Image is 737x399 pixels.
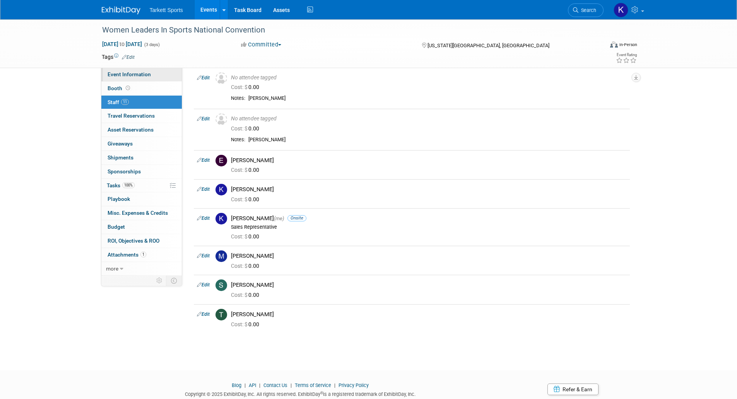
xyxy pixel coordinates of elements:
a: Asset Reservations [101,123,182,137]
a: Privacy Policy [339,382,369,388]
span: Shipments [108,154,133,161]
sup: ® [320,391,323,395]
span: Cost: $ [231,84,248,90]
div: Notes: [231,137,245,143]
a: Edit [197,116,210,122]
span: 0.00 [231,125,262,132]
span: | [289,382,294,388]
img: S.jpg [215,279,227,291]
div: [PERSON_NAME] [231,186,627,193]
div: In-Person [619,42,637,48]
span: Misc. Expenses & Credits [108,210,168,216]
div: [PERSON_NAME] [248,137,627,143]
img: Kenya Larkin-Landers [614,3,628,17]
td: Tags [102,53,135,61]
div: [PERSON_NAME] [248,95,627,102]
span: to [118,41,126,47]
a: more [101,262,182,276]
span: Search [578,7,596,13]
a: Staff11 [101,96,182,109]
img: Unassigned-User-Icon.png [215,113,227,125]
a: Edit [197,312,210,317]
div: [PERSON_NAME] [231,311,627,318]
a: Shipments [101,151,182,164]
span: 100% [122,182,135,188]
a: Attachments1 [101,248,182,262]
span: 0.00 [231,233,262,240]
span: Booth not reserved yet [124,85,132,91]
span: Asset Reservations [108,127,154,133]
td: Personalize Event Tab Strip [153,276,166,286]
img: K.jpg [215,213,227,224]
span: 11 [121,99,129,105]
span: 0.00 [231,321,262,327]
span: Cost: $ [231,125,248,132]
a: Contact Us [263,382,287,388]
a: API [249,382,256,388]
span: Travel Reservations [108,113,155,119]
a: Edit [197,253,210,259]
span: 0.00 [231,167,262,173]
span: 0.00 [231,263,262,269]
a: Playbook [101,192,182,206]
img: ExhibitDay [102,7,140,14]
span: Giveaways [108,140,133,147]
span: Cost: $ [231,196,248,202]
span: 0.00 [231,84,262,90]
div: [PERSON_NAME] [231,215,627,222]
span: Cost: $ [231,292,248,298]
a: Edit [197,158,210,163]
a: Terms of Service [295,382,331,388]
a: Giveaways [101,137,182,151]
span: Budget [108,224,125,230]
span: Booth [108,85,132,91]
span: [DATE] [DATE] [102,41,142,48]
span: ROI, Objectives & ROO [108,238,159,244]
a: Edit [197,216,210,221]
img: E.jpg [215,155,227,166]
span: Cost: $ [231,233,248,240]
span: Cost: $ [231,321,248,327]
div: [PERSON_NAME] [231,281,627,289]
span: (3 days) [144,42,160,47]
a: Edit [122,55,135,60]
div: Event Format [558,40,638,52]
div: Notes: [231,95,245,101]
span: | [243,382,248,388]
a: Tasks100% [101,179,182,192]
img: K.jpg [215,184,227,195]
span: | [332,382,337,388]
span: more [106,265,118,272]
img: Unassigned-User-Icon.png [215,72,227,84]
div: No attendee tagged [231,115,627,122]
div: Copyright © 2025 ExhibitDay, Inc. All rights reserved. ExhibitDay is a registered trademark of Ex... [102,389,499,398]
a: Search [568,3,604,17]
span: 1 [140,252,146,257]
a: Blog [232,382,241,388]
span: Sponsorships [108,168,141,175]
img: Format-Inperson.png [610,41,618,48]
span: Staff [108,99,129,105]
a: Edit [197,282,210,288]
a: Budget [101,220,182,234]
span: Playbook [108,196,130,202]
a: Sponsorships [101,165,182,178]
div: No attendee tagged [231,74,627,81]
a: Edit [197,187,210,192]
button: Committed [238,41,284,49]
span: Cost: $ [231,167,248,173]
a: Event Information [101,68,182,81]
span: Attachments [108,252,146,258]
a: Misc. Expenses & Credits [101,206,182,220]
img: M.jpg [215,250,227,262]
a: ROI, Objectives & ROO [101,234,182,248]
span: Tarkett Sports [150,7,183,13]
a: Edit [197,75,210,80]
div: Sales Representative [231,224,627,230]
a: Booth [101,82,182,95]
span: | [257,382,262,388]
span: Onsite [287,215,306,221]
span: Event Information [108,71,151,77]
div: Event Rating [616,53,637,57]
a: Refer & Earn [547,384,598,395]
